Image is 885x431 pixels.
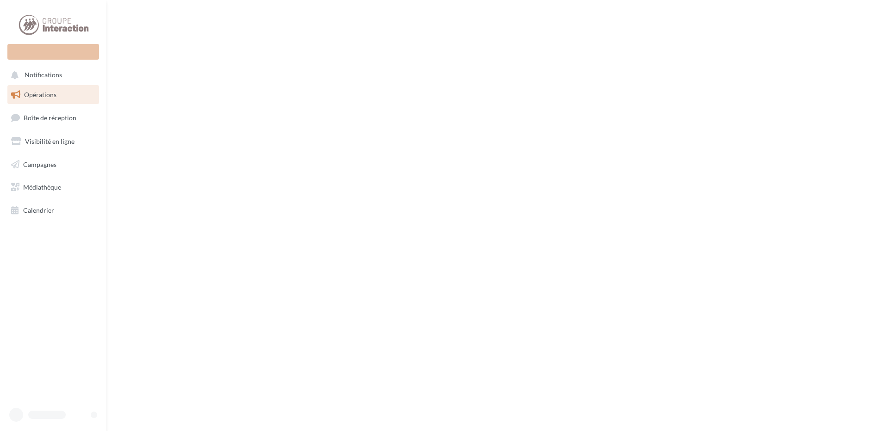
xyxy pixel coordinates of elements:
[25,137,75,145] span: Visibilité en ligne
[25,71,62,79] span: Notifications
[23,160,56,168] span: Campagnes
[6,178,101,197] a: Médiathèque
[23,183,61,191] span: Médiathèque
[24,91,56,99] span: Opérations
[6,155,101,174] a: Campagnes
[24,114,76,122] span: Boîte de réception
[23,206,54,214] span: Calendrier
[6,132,101,151] a: Visibilité en ligne
[6,85,101,105] a: Opérations
[7,44,99,60] div: Nouvelle campagne
[6,108,101,128] a: Boîte de réception
[6,201,101,220] a: Calendrier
